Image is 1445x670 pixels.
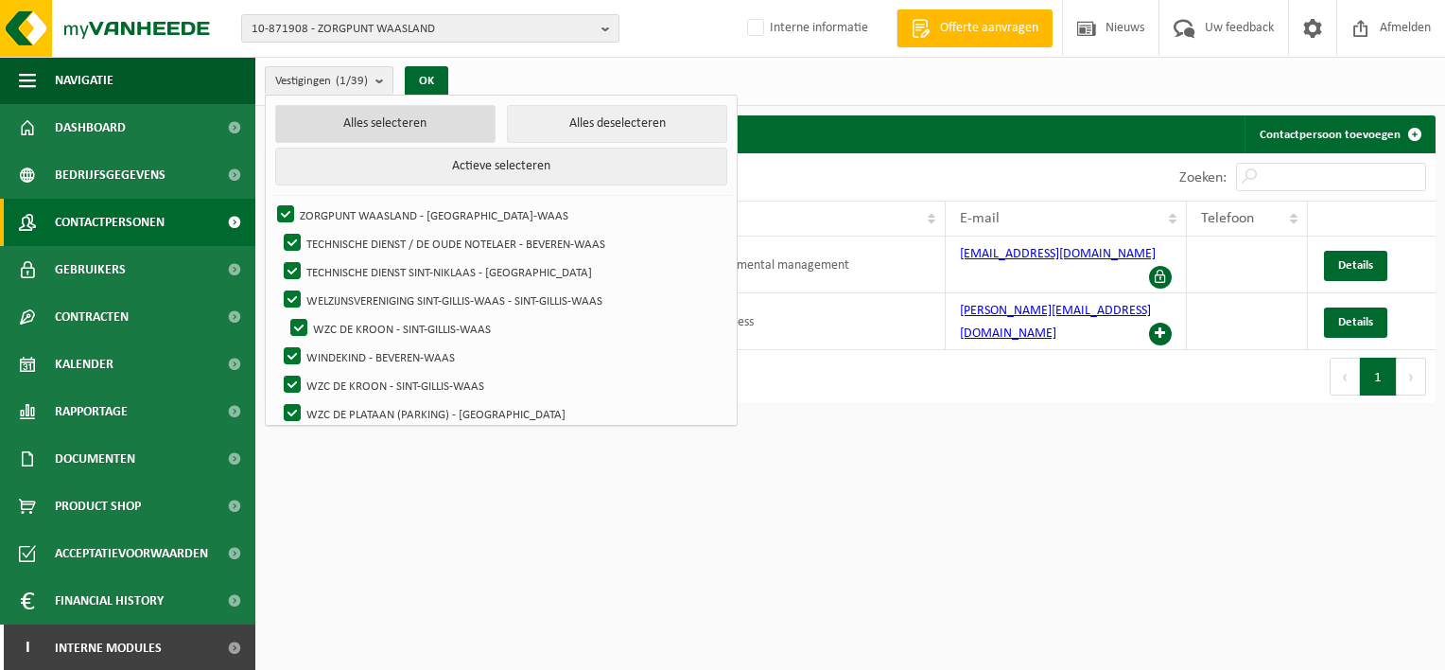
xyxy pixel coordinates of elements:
[405,66,448,97] button: OK
[1338,316,1373,328] span: Details
[280,343,725,371] label: WINDEKIND - BEVEREN-WAAS
[55,388,128,435] span: Rapportage
[280,229,725,257] label: TECHNISCHE DIENST / DE OUDE NOTELAER - BEVEREN-WAAS
[336,75,368,87] count: (1/39)
[55,57,113,104] span: Navigatie
[1324,251,1387,281] a: Details
[280,399,725,428] label: WZC DE PLATAAN (PARKING) - [GEOGRAPHIC_DATA]
[960,211,1000,226] span: E-mail
[960,304,1151,341] a: [PERSON_NAME][EMAIL_ADDRESS][DOMAIN_NAME]
[55,577,164,625] span: Financial History
[1179,170,1227,185] label: Zoeken:
[275,148,727,185] button: Actieve selecteren
[55,246,126,293] span: Gebruikers
[624,293,947,350] td: Collection; Site access
[1397,358,1426,396] button: Next
[275,105,496,143] button: Alles selecteren
[55,104,126,151] span: Dashboard
[1338,259,1373,272] span: Details
[275,67,368,96] span: Vestigingen
[960,247,1156,261] a: [EMAIL_ADDRESS][DOMAIN_NAME]
[1245,115,1434,153] a: Contactpersoon toevoegen
[935,19,1043,38] span: Offerte aanvragen
[265,66,393,95] button: Vestigingen(1/39)
[897,9,1053,47] a: Offerte aanvragen
[55,435,135,483] span: Documenten
[241,14,619,43] button: 10-871908 - ZORGPUNT WAASLAND
[624,237,947,293] td: Collection; Environmental management
[1360,358,1397,396] button: 1
[55,151,165,199] span: Bedrijfsgegevens
[1324,308,1387,338] a: Details
[280,286,725,314] label: WELZIJNSVERENIGING SINT-GILLIS-WAAS - SINT-GILLIS-WAAS
[55,199,165,246] span: Contactpersonen
[55,341,113,388] span: Kalender
[55,293,129,341] span: Contracten
[280,371,725,399] label: WZC DE KROON - SINT-GILLIS-WAAS
[287,314,726,343] label: WZC DE KROON - SINT-GILLIS-WAAS
[55,483,141,530] span: Product Shop
[55,530,208,577] span: Acceptatievoorwaarden
[743,14,868,43] label: Interne informatie
[1201,211,1254,226] span: Telefoon
[507,105,727,143] button: Alles deselecteren
[252,15,594,44] span: 10-871908 - ZORGPUNT WAASLAND
[280,257,725,286] label: TECHNISCHE DIENST SINT-NIKLAAS - [GEOGRAPHIC_DATA]
[1330,358,1360,396] button: Previous
[273,201,725,229] label: ZORGPUNT WAASLAND - [GEOGRAPHIC_DATA]-WAAS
